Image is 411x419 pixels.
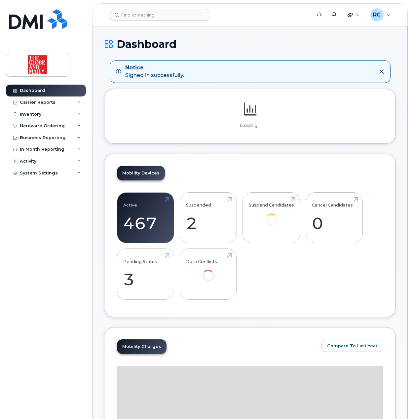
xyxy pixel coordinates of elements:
[125,64,184,72] strong: Notice
[327,343,378,349] span: Compare To Last Year
[186,252,231,290] a: Data Conflicts
[105,38,395,50] h1: Dashboard
[321,340,383,352] button: Compare To Last Year
[117,123,383,129] p: Loading...
[123,252,168,296] a: Pending Status 3
[125,64,184,79] div: Signed in successfully.
[186,196,231,240] a: Suspended 2
[249,196,294,234] a: Suspend Candidates
[117,166,165,180] a: Mobility Devices
[117,339,167,354] a: Mobility Charges
[123,196,168,240] a: Active 467
[312,196,356,240] a: Cancel Candidates 0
